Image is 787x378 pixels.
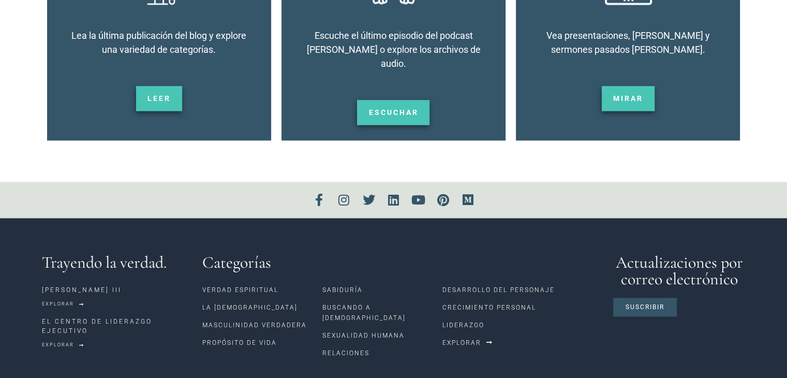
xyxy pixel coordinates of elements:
font: Suscribir [626,303,664,311]
a: Masculinidad verdadera [202,316,322,334]
a: La [DEMOGRAPHIC_DATA] [202,299,322,316]
a: Explorar [42,339,84,351]
nav: Menú [322,281,442,362]
font: Explorar [442,339,481,346]
font: Sexualidad humana [322,332,405,339]
font: Desarrollo del personaje [442,286,555,294]
font: Escuche el último episodio del podcast [PERSON_NAME] o explore los archivos de audio. [306,30,480,69]
nav: Menú [202,281,322,352]
nav: Menú [442,281,602,334]
font: Verdad espiritual [202,286,278,294]
font: [PERSON_NAME] III [42,286,122,294]
font: Actualizaciones por correo electrónico [616,252,743,289]
font: mirar [613,94,643,103]
a: Propósito de vida [202,334,322,352]
font: Propósito de vida [202,339,277,346]
a: Relaciones [322,344,442,362]
a: Buscando a [DEMOGRAPHIC_DATA] [322,299,442,327]
font: Categorías [202,252,271,272]
a: Leer [136,86,182,111]
a: Desarrollo del personaje [442,281,602,299]
font: Liderazgo [442,322,484,329]
font: Vea presentaciones, [PERSON_NAME] y sermones pasados ​​[PERSON_NAME]. [546,30,710,55]
a: Explorar [42,298,84,310]
font: Explorar [42,342,74,347]
a: mirar [602,86,655,111]
a: Suscribir [613,298,677,316]
a: Sexualidad humana [322,327,442,344]
font: Explorar [42,301,74,307]
font: Relaciones [322,350,369,357]
a: Crecimiento personal [442,299,602,316]
a: Verdad espiritual [202,281,322,299]
font: Leer [147,94,171,103]
a: Explorar [442,334,493,352]
font: Trayendo la verdad. [42,252,167,272]
font: EL CENTRO DE LIDERAZGO EJECUTIVO [42,318,152,335]
font: Sabiduría [322,286,363,294]
a: Liderazgo [442,316,602,334]
font: Lea la última publicación del blog y explore una variedad de categorías. [71,30,246,55]
font: Masculinidad verdadera [202,322,307,329]
font: Buscando a [DEMOGRAPHIC_DATA] [322,304,406,322]
a: Escuchar [357,100,429,125]
font: Escuchar [368,108,418,117]
a: Sabiduría [322,281,442,299]
font: La [DEMOGRAPHIC_DATA] [202,304,298,311]
font: Crecimiento personal [442,304,536,311]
